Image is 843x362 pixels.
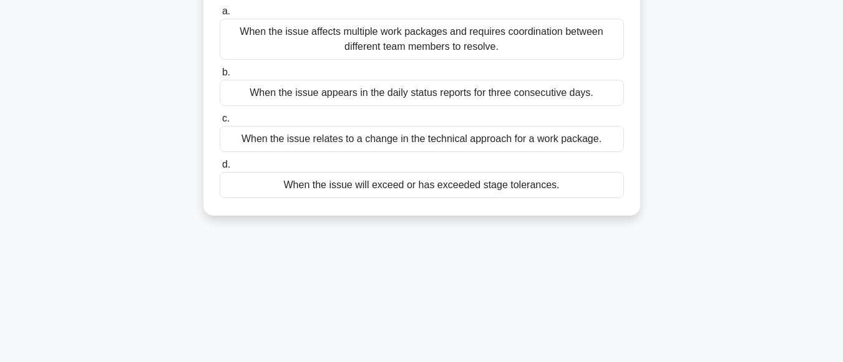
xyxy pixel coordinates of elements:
[222,113,230,123] span: c.
[220,19,624,60] div: When the issue affects multiple work packages and requires coordination between different team me...
[222,159,230,169] span: d.
[222,6,230,16] span: a.
[222,67,230,77] span: b.
[220,126,624,152] div: When the issue relates to a change in the technical approach for a work package.
[220,80,624,106] div: When the issue appears in the daily status reports for three consecutive days.
[220,172,624,198] div: When the issue will exceed or has exceeded stage tolerances.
